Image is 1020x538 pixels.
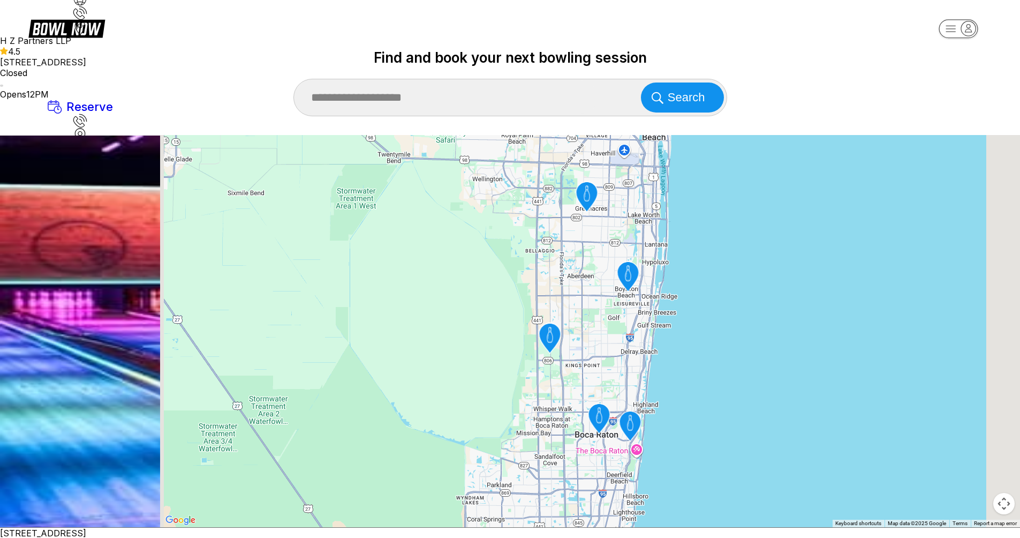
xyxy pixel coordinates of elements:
[668,91,705,104] span: Search
[66,100,113,114] span: Reserve
[532,320,568,358] gmp-advanced-marker: Penny Lanes
[613,408,648,446] gmp-advanced-marker: Strike 10 Bowling
[888,520,946,526] span: Map data ©2025 Google
[953,520,968,526] a: Terms (opens in new tab)
[581,401,617,438] gmp-advanced-marker: Bowlero
[532,320,568,357] gmp-advanced-marker: Paragon Theaters - Delray + IMAX
[974,520,1017,526] a: Report a map error
[569,179,605,216] gmp-advanced-marker: H Z Partners LLP
[610,259,646,296] gmp-advanced-marker: AMF Boynton Beach Lanes
[163,513,198,527] img: Google
[835,520,881,527] button: Keyboard shortcuts
[993,493,1015,514] button: Map camera controls
[163,513,198,527] a: Open this area in Google Maps (opens a new window)
[641,83,724,113] button: Search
